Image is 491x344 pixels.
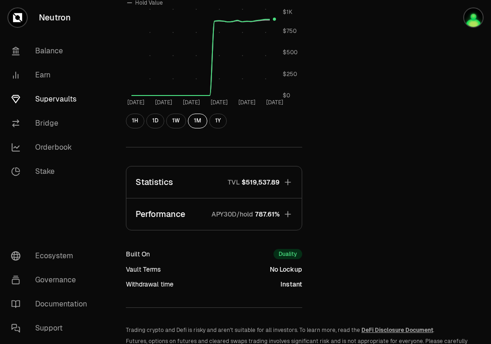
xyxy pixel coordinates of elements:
[4,292,100,316] a: Documentation
[283,92,290,100] tspan: $0
[283,8,292,16] tspan: $1K
[166,114,186,128] button: 1W
[126,280,174,289] div: Withdrawal time
[270,265,302,274] div: No Lockup
[188,114,207,128] button: 1M
[126,166,302,198] button: StatisticsTVL$519,537.89
[4,268,100,292] a: Governance
[464,8,483,27] img: Atom Staking
[266,99,283,106] tspan: [DATE]
[126,265,161,274] div: Vault Terms
[146,114,164,128] button: 1D
[283,70,297,78] tspan: $250
[211,99,228,106] tspan: [DATE]
[126,114,144,128] button: 1H
[4,87,100,111] a: Supervaults
[155,99,172,106] tspan: [DATE]
[255,210,280,219] span: 787.61%
[209,114,227,128] button: 1Y
[4,159,100,184] a: Stake
[126,249,150,259] div: Built On
[4,63,100,87] a: Earn
[4,111,100,135] a: Bridge
[211,210,253,219] p: APY30D/hold
[283,49,298,57] tspan: $500
[126,198,302,230] button: PerformanceAPY30D/hold787.61%
[4,244,100,268] a: Ecosystem
[127,99,144,106] tspan: [DATE]
[136,208,185,221] p: Performance
[361,326,433,334] a: DeFi Disclosure Document
[283,27,297,35] tspan: $750
[4,39,100,63] a: Balance
[183,99,200,106] tspan: [DATE]
[238,99,255,106] tspan: [DATE]
[126,326,469,334] p: Trading crypto and Defi is risky and aren't suitable for all investors. To learn more, read the .
[4,135,100,159] a: Orderbook
[280,280,302,289] div: Instant
[273,249,302,259] div: Duality
[228,178,240,187] p: TVL
[4,316,100,340] a: Support
[242,178,280,187] span: $519,537.89
[136,176,173,189] p: Statistics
